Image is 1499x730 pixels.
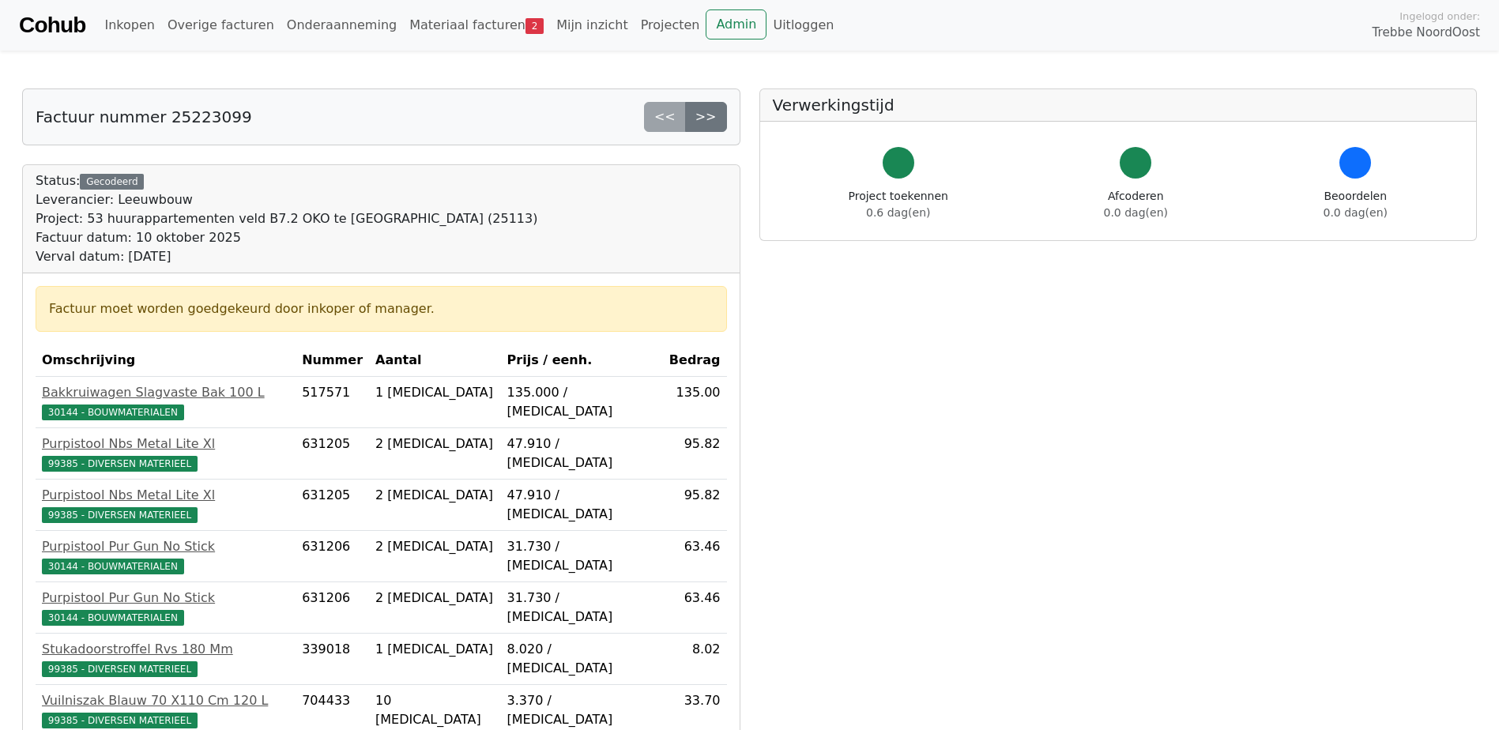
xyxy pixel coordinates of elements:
[507,383,656,421] div: 135.000 / [MEDICAL_DATA]
[849,188,948,221] div: Project toekennen
[42,640,289,659] div: Stukadoorstroffel Rvs 180 Mm
[42,486,289,524] a: Purpistool Nbs Metal Lite Xl99385 - DIVERSEN MATERIEEL
[375,537,495,556] div: 2 [MEDICAL_DATA]
[42,559,184,574] span: 30144 - BOUWMATERIALEN
[42,405,184,420] span: 30144 - BOUWMATERIALEN
[42,691,289,710] div: Vuilniszak Blauw 70 X110 Cm 120 L
[375,640,495,659] div: 1 [MEDICAL_DATA]
[296,480,369,531] td: 631205
[507,589,656,627] div: 31.730 / [MEDICAL_DATA]
[42,435,289,453] div: Purpistool Nbs Metal Lite Xl
[507,537,656,575] div: 31.730 / [MEDICAL_DATA]
[706,9,766,40] a: Admin
[1324,188,1388,221] div: Beoordelen
[661,480,726,531] td: 95.82
[42,640,289,678] a: Stukadoorstroffel Rvs 180 Mm99385 - DIVERSEN MATERIEEL
[296,531,369,582] td: 631206
[42,691,289,729] a: Vuilniszak Blauw 70 X110 Cm 120 L99385 - DIVERSEN MATERIEEL
[766,9,840,41] a: Uitloggen
[296,582,369,634] td: 631206
[661,344,726,377] th: Bedrag
[507,691,656,729] div: 3.370 / [MEDICAL_DATA]
[42,486,289,505] div: Purpistool Nbs Metal Lite Xl
[296,634,369,685] td: 339018
[661,634,726,685] td: 8.02
[42,383,289,402] div: Bakkruiwagen Slagvaste Bak 100 L
[375,691,495,729] div: 10 [MEDICAL_DATA]
[1373,24,1480,42] span: Trebbe NoordOost
[685,102,727,132] a: >>
[375,435,495,453] div: 2 [MEDICAL_DATA]
[403,9,550,41] a: Materiaal facturen2
[281,9,403,41] a: Onderaanneming
[1399,9,1480,24] span: Ingelogd onder:
[42,456,198,472] span: 99385 - DIVERSEN MATERIEEL
[661,582,726,634] td: 63.46
[296,377,369,428] td: 517571
[36,107,252,126] h5: Factuur nummer 25223099
[36,171,537,266] div: Status:
[36,209,537,228] div: Project: 53 huurappartementen veld B7.2 OKO te [GEOGRAPHIC_DATA] (25113)
[773,96,1464,115] h5: Verwerkingstijd
[507,486,656,524] div: 47.910 / [MEDICAL_DATA]
[42,537,289,575] a: Purpistool Pur Gun No Stick30144 - BOUWMATERIALEN
[296,344,369,377] th: Nummer
[80,174,144,190] div: Gecodeerd
[375,589,495,608] div: 2 [MEDICAL_DATA]
[661,531,726,582] td: 63.46
[507,640,656,678] div: 8.020 / [MEDICAL_DATA]
[501,344,662,377] th: Prijs / eenh.
[1324,206,1388,219] span: 0.0 dag(en)
[98,9,160,41] a: Inkopen
[42,610,184,626] span: 30144 - BOUWMATERIALEN
[1104,206,1168,219] span: 0.0 dag(en)
[369,344,501,377] th: Aantal
[42,661,198,677] span: 99385 - DIVERSEN MATERIEEL
[661,377,726,428] td: 135.00
[507,435,656,472] div: 47.910 / [MEDICAL_DATA]
[42,435,289,472] a: Purpistool Nbs Metal Lite Xl99385 - DIVERSEN MATERIEEL
[635,9,706,41] a: Projecten
[36,190,537,209] div: Leverancier: Leeuwbouw
[296,428,369,480] td: 631205
[36,247,537,266] div: Verval datum: [DATE]
[36,344,296,377] th: Omschrijving
[161,9,281,41] a: Overige facturen
[375,486,495,505] div: 2 [MEDICAL_DATA]
[550,9,635,41] a: Mijn inzicht
[36,228,537,247] div: Factuur datum: 10 oktober 2025
[49,299,714,318] div: Factuur moet worden goedgekeurd door inkoper of manager.
[42,589,289,608] div: Purpistool Pur Gun No Stick
[19,6,85,44] a: Cohub
[42,537,289,556] div: Purpistool Pur Gun No Stick
[866,206,930,219] span: 0.6 dag(en)
[42,589,289,627] a: Purpistool Pur Gun No Stick30144 - BOUWMATERIALEN
[42,507,198,523] span: 99385 - DIVERSEN MATERIEEL
[1104,188,1168,221] div: Afcoderen
[42,383,289,421] a: Bakkruiwagen Slagvaste Bak 100 L30144 - BOUWMATERIALEN
[525,18,544,34] span: 2
[661,428,726,480] td: 95.82
[375,383,495,402] div: 1 [MEDICAL_DATA]
[42,713,198,728] span: 99385 - DIVERSEN MATERIEEL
